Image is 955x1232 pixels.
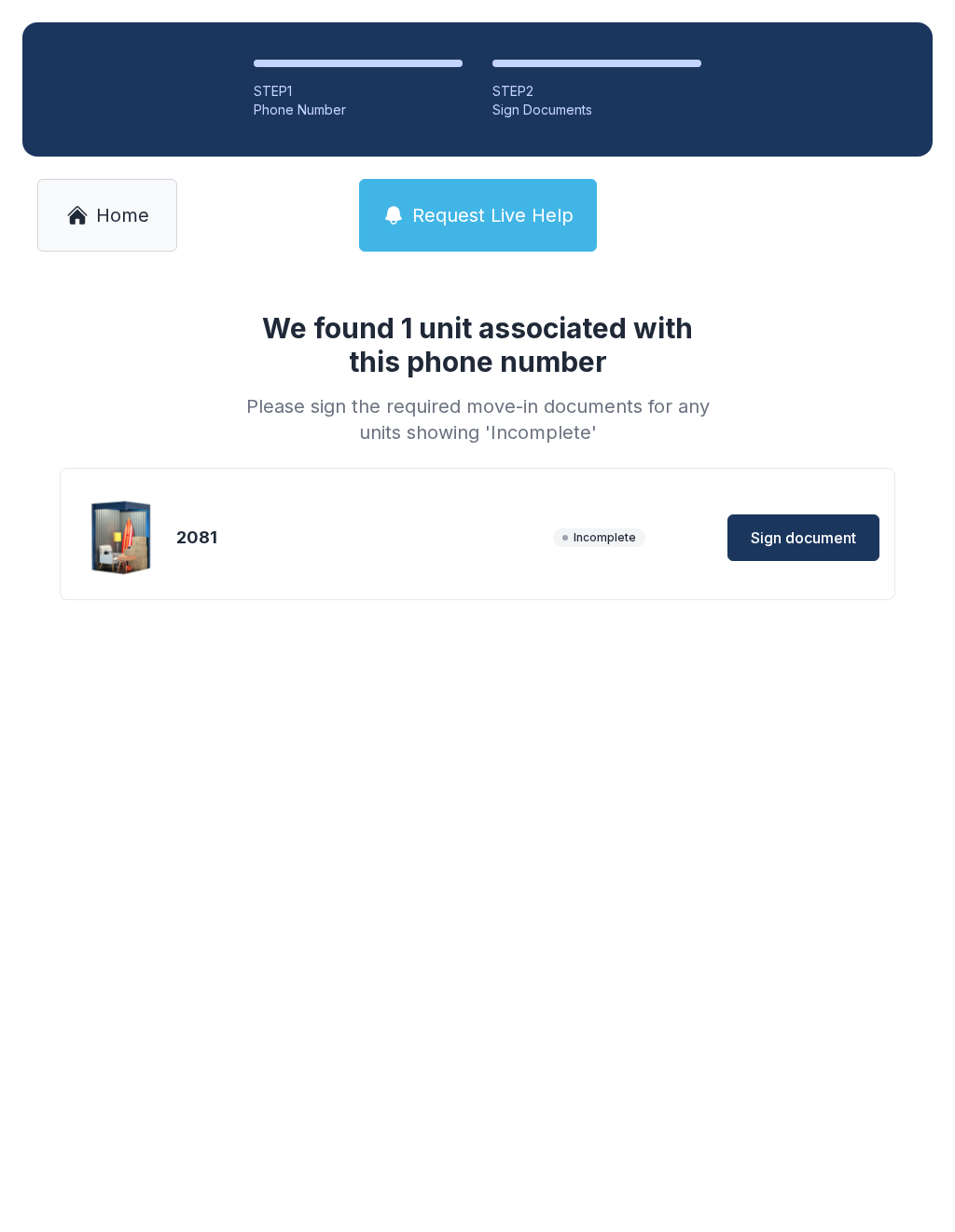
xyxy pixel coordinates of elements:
[492,82,701,101] div: STEP 2
[553,528,645,547] span: Incomplete
[412,202,574,228] span: Request Live Help
[176,525,546,551] div: 2081
[751,527,856,549] span: Sign document
[492,101,701,119] div: Sign Documents
[96,202,149,228] span: Home
[239,393,716,445] div: Please sign the required move-in documents for any units showing 'Incomplete'
[254,101,463,119] div: Phone Number
[239,311,716,378] h1: We found 1 unit associated with this phone number
[254,82,463,101] div: STEP 1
